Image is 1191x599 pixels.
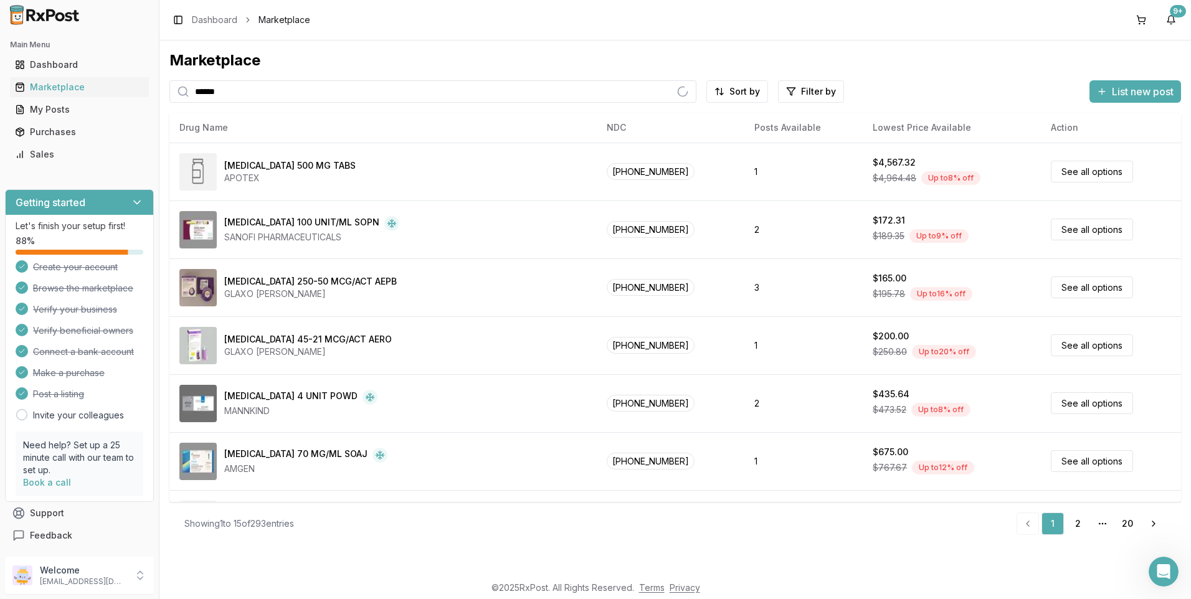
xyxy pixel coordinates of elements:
div: My Posts [15,103,144,116]
img: Admelog SoloStar 100 UNIT/ML SOPN [179,211,217,248]
div: APOTEX [224,172,356,184]
td: 2 [744,374,863,432]
span: Post a listing [33,388,84,400]
div: $165.00 [873,272,906,285]
span: 88 % [16,235,35,247]
a: See all options [1051,392,1133,414]
span: [PHONE_NUMBER] [607,279,695,296]
img: Advair HFA 45-21 MCG/ACT AERO [179,327,217,364]
a: See all options [1051,161,1133,182]
div: Showing 1 to 15 of 293 entries [184,517,294,530]
div: MANNKIND [224,405,377,417]
a: List new post [1089,87,1181,99]
a: My Posts [10,98,149,121]
img: User avatar [12,565,32,585]
span: $189.35 [873,230,904,242]
button: Dashboard [5,55,154,75]
a: Privacy [670,582,700,593]
a: Purchases [10,121,149,143]
nav: breadcrumb [192,14,310,26]
a: Dashboard [192,14,237,26]
span: Make a purchase [33,367,105,379]
div: GLAXO [PERSON_NAME] [224,288,397,300]
th: Lowest Price Available [863,113,1041,143]
a: Go to next page [1141,512,1166,535]
h3: Getting started [16,195,85,210]
a: Invite your colleagues [33,409,124,422]
img: Altrixa TABS [179,501,217,538]
button: Marketplace [5,77,154,97]
span: Verify beneficial owners [33,324,133,337]
button: Sales [5,144,154,164]
div: $4,567.32 [873,156,916,169]
button: List new post [1089,80,1181,103]
img: RxPost Logo [5,5,85,25]
div: 9+ [1170,5,1186,17]
div: $675.00 [873,446,908,458]
div: Up to 8 % off [911,403,970,417]
th: Posts Available [744,113,863,143]
a: Terms [639,582,665,593]
div: Dashboard [15,59,144,71]
span: Marketplace [259,14,310,26]
span: Feedback [30,529,72,542]
a: See all options [1051,219,1133,240]
th: NDC [597,113,744,143]
div: [MEDICAL_DATA] 100 UNIT/ML SOPN [224,216,379,231]
div: Purchases [15,126,144,138]
div: Up to 8 % off [921,171,980,185]
div: $200.00 [873,330,909,342]
p: Need help? Set up a 25 minute call with our team to set up. [23,439,136,476]
span: Browse the marketplace [33,282,133,295]
button: Purchases [5,122,154,142]
a: Sales [10,143,149,166]
button: Feedback [5,524,154,547]
button: 9+ [1161,10,1181,30]
span: Sort by [729,85,760,98]
div: Marketplace [169,50,1181,70]
iframe: Intercom live chat [1149,557,1179,587]
span: $195.78 [873,288,905,300]
a: 20 [1116,512,1139,535]
a: Book a call [23,477,71,488]
div: Marketplace [15,81,144,93]
p: [EMAIL_ADDRESS][DOMAIN_NAME] [40,577,126,587]
nav: pagination [1017,512,1166,535]
span: Connect a bank account [33,346,134,358]
span: $4,964.48 [873,172,916,184]
span: [PHONE_NUMBER] [607,163,695,180]
img: Afrezza 4 UNIT POWD [179,385,217,422]
span: [PHONE_NUMBER] [607,221,695,238]
p: Welcome [40,564,126,577]
div: $172.31 [873,214,905,227]
div: [MEDICAL_DATA] 500 MG TABS [224,159,356,172]
div: [MEDICAL_DATA] 4 UNIT POWD [224,390,358,405]
a: See all options [1051,334,1133,356]
p: Let's finish your setup first! [16,220,143,232]
div: Up to 16 % off [910,287,972,301]
div: Sales [15,148,144,161]
span: $250.80 [873,346,907,358]
img: Advair Diskus 250-50 MCG/ACT AEPB [179,269,217,306]
a: 1 [1042,512,1064,535]
div: GLAXO [PERSON_NAME] [224,346,392,358]
td: 1 [744,316,863,374]
span: [PHONE_NUMBER] [607,453,695,469]
div: SANOFI PHARMACEUTICALS [224,231,399,243]
span: $473.52 [873,403,906,416]
td: 3 [744,258,863,316]
span: [PHONE_NUMBER] [607,395,695,412]
h2: Main Menu [10,40,149,50]
div: AMGEN [224,463,387,475]
span: Create your account [33,261,118,273]
div: $435.64 [873,388,909,400]
div: Up to 20 % off [912,345,976,359]
div: Up to 12 % off [912,461,974,474]
button: My Posts [5,100,154,120]
button: Sort by [706,80,768,103]
a: Marketplace [10,76,149,98]
td: 2 [744,200,863,258]
span: $767.67 [873,461,907,474]
span: Verify your business [33,303,117,316]
td: 1 [744,432,863,490]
